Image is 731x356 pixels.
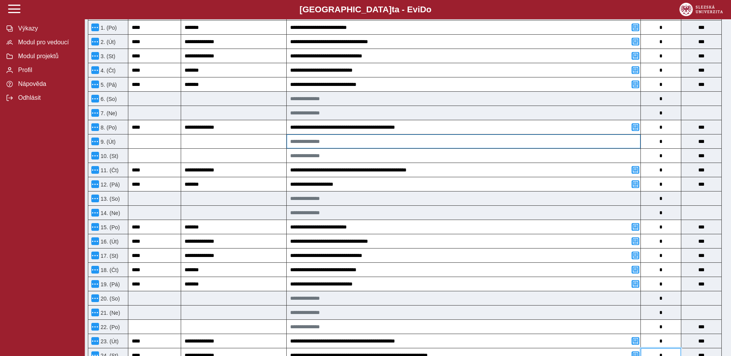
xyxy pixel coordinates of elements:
[16,39,78,46] span: Modul pro vedoucí
[99,53,115,59] span: 3. (St)
[99,67,116,74] span: 4. (Čt)
[99,310,120,316] span: 21. (Ne)
[679,3,723,16] img: logo_web_su.png
[91,52,99,60] button: Menu
[91,223,99,231] button: Menu
[99,39,116,45] span: 2. (Út)
[91,95,99,102] button: Menu
[632,252,639,259] button: Přidat poznámku
[16,67,78,74] span: Profil
[99,124,117,131] span: 8. (Po)
[632,280,639,288] button: Přidat poznámku
[91,323,99,331] button: Menu
[91,123,99,131] button: Menu
[632,223,639,231] button: Přidat poznámku
[632,266,639,274] button: Přidat poznámku
[420,5,426,14] span: D
[99,196,120,202] span: 13. (So)
[99,210,120,216] span: 14. (Ne)
[91,180,99,188] button: Menu
[99,139,116,145] span: 9. (Út)
[392,5,394,14] span: t
[99,96,117,102] span: 6. (So)
[91,138,99,145] button: Menu
[632,237,639,245] button: Přidat poznámku
[91,337,99,345] button: Menu
[632,52,639,60] button: Přidat poznámku
[99,338,119,344] span: 23. (Út)
[91,195,99,202] button: Menu
[91,66,99,74] button: Menu
[16,81,78,87] span: Nápověda
[99,153,118,159] span: 10. (St)
[99,267,119,273] span: 18. (Čt)
[632,166,639,174] button: Přidat poznámku
[99,25,117,31] span: 1. (Po)
[91,266,99,274] button: Menu
[16,53,78,60] span: Modul projektů
[632,123,639,131] button: Přidat poznámku
[91,280,99,288] button: Menu
[91,24,99,31] button: Menu
[99,281,120,287] span: 19. (Pá)
[99,253,118,259] span: 17. (St)
[91,209,99,217] button: Menu
[99,167,119,173] span: 11. (Čt)
[99,110,117,116] span: 7. (Ne)
[91,38,99,45] button: Menu
[632,337,639,345] button: Přidat poznámku
[632,81,639,88] button: Přidat poznámku
[91,294,99,302] button: Menu
[99,238,119,245] span: 16. (Út)
[632,24,639,31] button: Přidat poznámku
[91,152,99,160] button: Menu
[91,166,99,174] button: Menu
[91,252,99,259] button: Menu
[16,25,78,32] span: Výkazy
[99,324,120,330] span: 22. (Po)
[99,181,120,188] span: 12. (Pá)
[99,82,117,88] span: 5. (Pá)
[632,66,639,74] button: Přidat poznámku
[91,109,99,117] button: Menu
[632,38,639,45] button: Přidat poznámku
[99,224,120,230] span: 15. (Po)
[91,309,99,316] button: Menu
[23,5,708,15] b: [GEOGRAPHIC_DATA] a - Evi
[91,81,99,88] button: Menu
[16,94,78,101] span: Odhlásit
[632,180,639,188] button: Přidat poznámku
[426,5,432,14] span: o
[91,237,99,245] button: Menu
[99,296,120,302] span: 20. (So)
